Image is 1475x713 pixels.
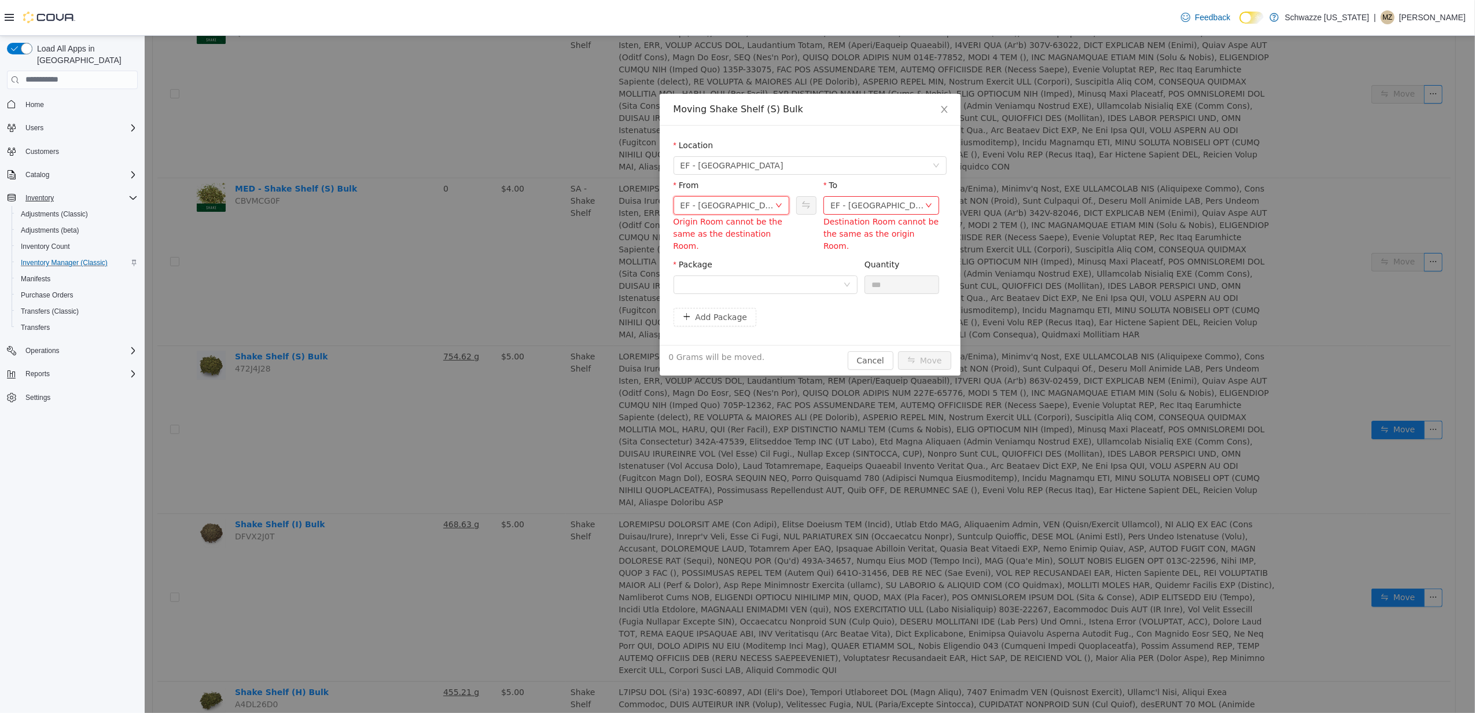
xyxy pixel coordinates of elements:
p: [PERSON_NAME] [1399,10,1466,24]
button: Users [2,120,142,136]
span: Manifests [16,272,138,286]
div: Mengistu Zebulun [1381,10,1395,24]
span: Settings [21,390,138,405]
a: Settings [21,391,55,405]
i: icon: close [795,69,804,78]
div: Destination Room cannot be the same as the origin Room. [679,180,794,216]
a: Home [21,98,49,112]
a: Purchase Orders [16,288,78,302]
button: icon: swapMove [753,315,807,334]
div: Origin Room cannot be the same as the destination Room. [529,180,645,216]
span: Reports [21,367,138,381]
span: Operations [21,344,138,358]
span: Adjustments (beta) [16,223,138,237]
span: Adjustments (Classic) [21,210,88,219]
span: Inventory [25,193,54,203]
button: Transfers [12,319,142,336]
span: Inventory Manager (Classic) [16,256,138,270]
span: Adjustments (beta) [21,226,79,235]
a: Inventory Manager (Classic) [16,256,112,270]
nav: Complex example [7,91,138,436]
span: MZ [1382,10,1392,24]
button: Manifests [12,271,142,287]
a: Feedback [1176,6,1235,29]
span: Users [25,123,43,133]
button: Adjustments (beta) [12,222,142,238]
button: icon: plusAdd Package [529,272,612,291]
span: Inventory [21,191,138,205]
span: Transfers (Classic) [16,304,138,318]
span: 0 Grams will be moved. [524,315,620,328]
a: Inventory Count [16,240,75,253]
span: Purchase Orders [16,288,138,302]
span: Feedback [1195,12,1230,23]
img: Cova [23,12,75,23]
span: Home [21,97,138,112]
i: icon: down [781,166,788,174]
button: Inventory Count [12,238,142,255]
button: Reports [21,367,54,381]
i: icon: down [699,245,706,253]
button: Swap [652,160,672,179]
a: Manifests [16,272,55,286]
button: Inventory [21,191,58,205]
a: Transfers [16,321,54,335]
button: Home [2,96,142,113]
p: | [1374,10,1376,24]
span: Operations [25,346,60,355]
span: Inventory Count [21,242,70,251]
span: Transfers (Classic) [21,307,79,316]
i: icon: down [631,166,638,174]
button: Adjustments (Classic) [12,206,142,222]
span: Catalog [21,168,138,182]
button: Inventory Manager (Classic) [12,255,142,271]
label: From [529,145,554,154]
button: Inventory [2,190,142,206]
span: Home [25,100,44,109]
span: EF - South Boulder [536,121,639,138]
button: Users [21,121,48,135]
button: Catalog [2,167,142,183]
span: Customers [25,147,59,156]
button: Close [784,58,816,90]
span: Manifests [21,274,50,284]
span: Purchase Orders [21,291,73,300]
a: Adjustments (beta) [16,223,84,237]
label: Location [529,105,569,114]
button: Operations [2,343,142,359]
span: Catalog [25,170,49,179]
button: Cancel [703,315,749,334]
span: Settings [25,393,50,402]
a: Adjustments (Classic) [16,207,93,221]
label: To [679,145,693,154]
div: EF - South Boulder - FoH [686,161,780,178]
input: Dark Mode [1239,12,1264,24]
div: EF - South Boulder - FoH [536,161,630,178]
label: Quantity [720,224,755,233]
p: Schwazze [US_STATE] [1285,10,1369,24]
span: Users [21,121,138,135]
span: Reports [25,369,50,378]
button: Transfers (Classic) [12,303,142,319]
input: Quantity [720,240,794,258]
button: Catalog [21,168,54,182]
a: Transfers (Classic) [16,304,83,318]
button: Operations [21,344,64,358]
span: Load All Apps in [GEOGRAPHIC_DATA] [32,43,138,66]
button: Settings [2,389,142,406]
button: Reports [2,366,142,382]
span: Customers [21,144,138,159]
button: Customers [2,143,142,160]
span: Transfers [16,321,138,335]
span: Adjustments (Classic) [16,207,138,221]
span: Inventory Manager (Classic) [21,258,108,267]
label: Package [529,224,568,233]
span: Transfers [21,323,50,332]
button: Purchase Orders [12,287,142,303]
div: Moving Shake Shelf (S) Bulk [529,67,802,80]
a: Customers [21,145,64,159]
i: icon: down [788,126,795,134]
span: Inventory Count [16,240,138,253]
